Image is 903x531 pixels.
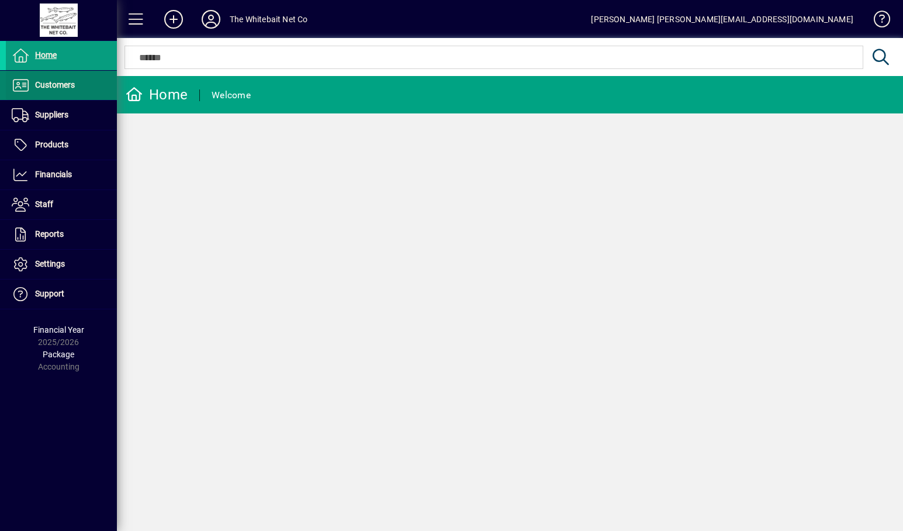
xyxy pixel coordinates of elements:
span: Reports [35,229,64,239]
span: Products [35,140,68,149]
span: Staff [35,199,53,209]
a: Knowledge Base [865,2,888,40]
a: Customers [6,71,117,100]
a: Suppliers [6,101,117,130]
span: Settings [35,259,65,268]
span: Customers [35,80,75,89]
span: Support [35,289,64,298]
span: Suppliers [35,110,68,119]
a: Reports [6,220,117,249]
span: Financials [35,170,72,179]
div: [PERSON_NAME] [PERSON_NAME][EMAIL_ADDRESS][DOMAIN_NAME] [591,10,853,29]
span: Financial Year [33,325,84,335]
a: Support [6,280,117,309]
button: Profile [192,9,230,30]
div: Welcome [212,86,251,105]
button: Add [155,9,192,30]
span: Package [43,350,74,359]
div: Home [126,85,188,104]
a: Financials [6,160,117,189]
a: Products [6,130,117,160]
a: Staff [6,190,117,219]
a: Settings [6,250,117,279]
span: Home [35,50,57,60]
div: The Whitebait Net Co [230,10,308,29]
